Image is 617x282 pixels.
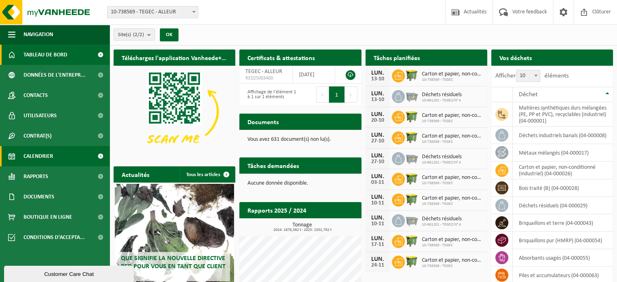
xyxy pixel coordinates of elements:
td: bois traité (B) (04-000028) [513,179,613,197]
img: WB-2500-GAL-GY-04 [405,151,419,165]
img: Download de VHEPlus App [114,66,235,157]
div: LUN. [370,153,386,159]
a: Consulter les rapports [291,218,361,234]
span: Navigation [24,24,53,45]
div: 13-10 [370,97,386,103]
img: WB-1100-HPE-GN-50 [405,68,419,82]
span: 10-738569 - TEGEC [422,119,483,124]
span: 10-738569 - TEGEC [422,243,483,248]
a: Tous les articles [180,166,234,183]
div: Affichage de l'élément 1 à 1 sur 1 éléments [243,86,296,103]
span: 10-738569 - TEGEC [422,140,483,144]
img: WB-1100-HPE-GN-50 [405,192,419,206]
h2: Certificats & attestations [239,50,323,65]
h2: Tâches demandées [239,157,307,173]
button: Next [345,86,357,103]
span: Déchets résiduels [422,154,462,160]
span: Conditions d'accepta... [24,227,85,248]
div: LUN. [370,256,386,263]
td: [DATE] [293,66,335,84]
td: déchets résiduels (04-000029) [513,197,613,214]
span: 10-961201 - TEGEC/N° 4 [422,222,462,227]
button: OK [160,28,178,41]
td: déchets industriels banals (04-000008) [513,127,613,144]
h2: Rapports 2025 / 2024 [239,202,314,218]
h2: Documents [239,114,287,129]
span: Données de l'entrepr... [24,65,86,85]
div: 17-11 [370,242,386,248]
count: (2/2) [133,32,144,37]
div: 27-10 [370,138,386,144]
span: 10-961201 - TEGEC/N° 4 [422,98,462,103]
span: 10-961201 - TEGEC/N° 4 [422,160,462,165]
span: 10-738569 - TEGEC [422,181,483,186]
span: Contrat(s) [24,126,52,146]
div: 13-10 [370,76,386,82]
span: Carton et papier, non-conditionné (industriel) [422,257,483,264]
img: WB-1100-HPE-GN-50 [405,110,419,123]
span: 10-738569 - TEGEC [422,77,483,82]
span: RED25003400 [245,75,286,82]
span: 10-738569 - TEGEC [422,264,483,269]
span: Que signifie la nouvelle directive RED pour vous en tant que client ? [121,255,226,277]
p: Vous avez 631 document(s) non lu(s). [247,137,353,142]
h3: Tonnage [243,222,361,232]
img: WB-1100-HPE-GN-50 [405,172,419,185]
td: métaux mélangés (04-000017) [513,144,613,161]
h2: Tâches planifiées [365,50,428,65]
span: TEGEC - ALLEUR [245,69,282,75]
span: Utilisateurs [24,105,57,126]
div: LUN. [370,173,386,180]
div: LUN. [370,215,386,221]
div: 20-10 [370,118,386,123]
span: Carton et papier, non-conditionné (industriel) [422,237,483,243]
button: 1 [329,86,345,103]
span: Carton et papier, non-conditionné (industriel) [422,133,483,140]
span: Carton et papier, non-conditionné (industriel) [422,112,483,119]
div: 27-10 [370,159,386,165]
span: Déchets résiduels [422,92,462,98]
div: LUN. [370,132,386,138]
span: Contacts [24,85,48,105]
button: Previous [316,86,329,103]
td: briquaillons et terre (04-000043) [513,214,613,232]
span: Rapports [24,166,48,187]
span: 10 [516,70,540,82]
div: LUN. [370,194,386,200]
span: Carton et papier, non-conditionné (industriel) [422,174,483,181]
span: Déchets résiduels [422,216,462,222]
div: LUN. [370,90,386,97]
span: 10-738569 - TEGEC [422,202,483,207]
img: WB-2500-GAL-GY-04 [405,89,419,103]
h2: Actualités [114,166,157,182]
span: Carton et papier, non-conditionné (industriel) [422,195,483,202]
h2: Téléchargez l'application Vanheede+ maintenant! [114,50,235,65]
td: carton et papier, non-conditionné (industriel) (04-000026) [513,161,613,179]
img: WB-2500-GAL-GY-04 [405,213,419,227]
div: 24-11 [370,263,386,268]
span: 10-738569 - TEGEC - ALLEUR [107,6,198,18]
div: LUN. [370,70,386,76]
span: Site(s) [118,29,144,41]
img: WB-1100-HPE-GN-50 [405,234,419,248]
td: briquaillons pur (HMRP) (04-000054) [513,232,613,249]
iframe: chat widget [4,264,135,282]
span: 2024: 1876,562 t - 2025: 1552,762 t [243,228,361,232]
span: Carton et papier, non-conditionné (industriel) [422,71,483,77]
span: 10 [516,70,540,82]
span: Boutique en ligne [24,207,72,227]
span: Déchet [519,91,537,98]
span: Tableau de bord [24,45,67,65]
td: absorbants usagés (04-000055) [513,249,613,267]
div: LUN. [370,235,386,242]
p: Aucune donnée disponible. [247,181,353,186]
img: WB-1100-HPE-GN-50 [405,254,419,268]
div: 03-11 [370,180,386,185]
div: LUN. [370,111,386,118]
span: 10-738569 - TEGEC - ALLEUR [107,6,198,18]
label: Afficher éléments [495,73,569,79]
h2: Vos déchets [491,50,540,65]
img: WB-1100-HPE-GN-50 [405,130,419,144]
button: Site(s)(2/2) [114,28,155,41]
